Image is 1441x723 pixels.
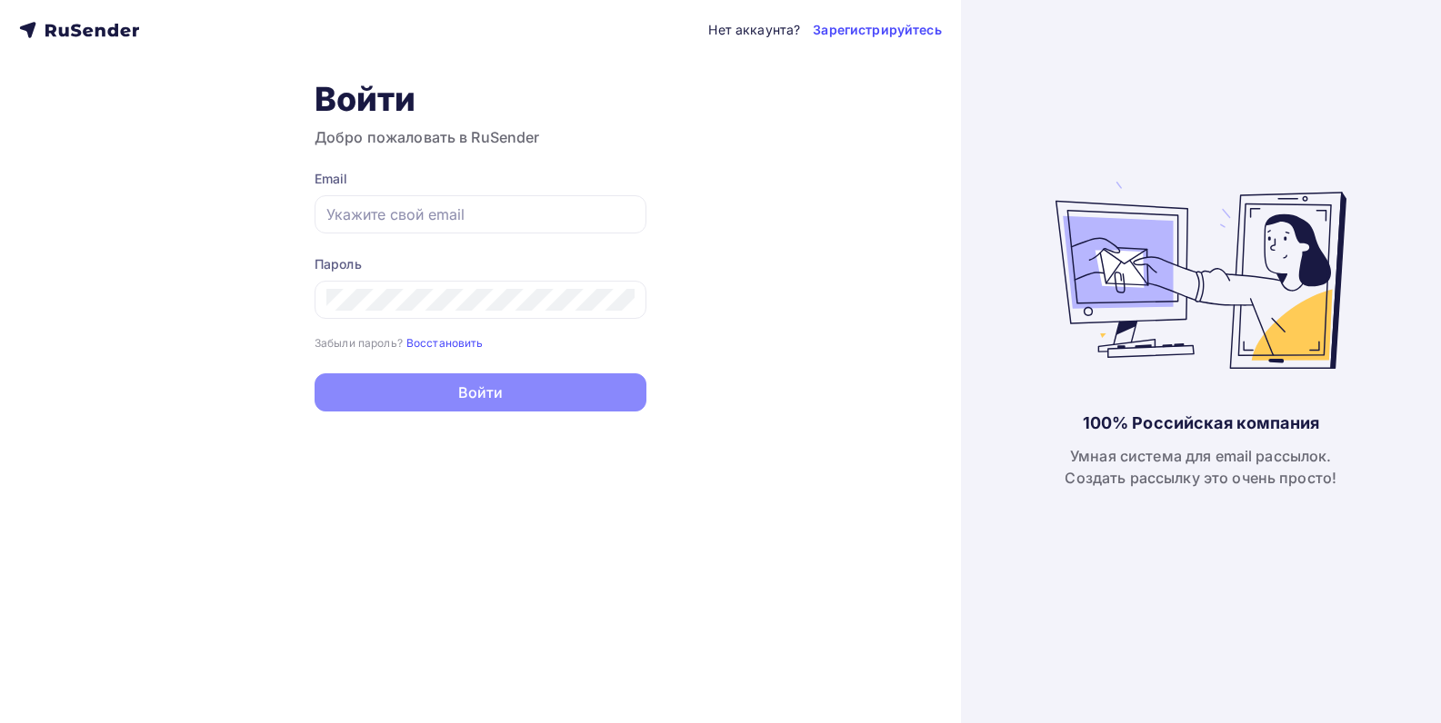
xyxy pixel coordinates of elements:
[315,126,646,148] h3: Добро пожаловать в RuSender
[315,336,403,350] small: Забыли пароль?
[1083,412,1319,434] div: 100% Российская компания
[1065,445,1336,489] div: Умная система для email рассылок. Создать рассылку это очень просто!
[315,373,646,411] button: Войти
[326,203,635,225] input: Укажите свой email
[315,255,646,273] div: Пароль
[708,21,800,39] div: Нет аккаунта?
[813,21,941,39] a: Зарегистрируйтесь
[406,334,484,350] a: Восстановить
[406,336,484,350] small: Восстановить
[315,170,646,188] div: Email
[315,79,646,119] h1: Войти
